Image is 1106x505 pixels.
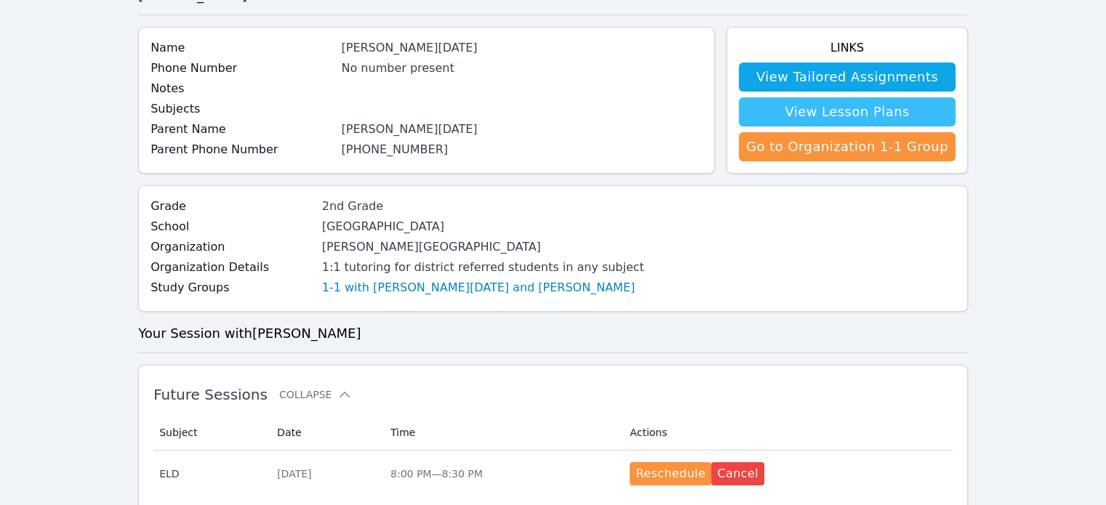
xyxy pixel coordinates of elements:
div: 2nd Grade [322,198,644,215]
h4: Links [739,39,955,57]
div: [PERSON_NAME][DATE] [341,121,702,138]
div: No number present [341,60,702,77]
button: Cancel [711,462,764,485]
button: Reschedule [630,462,711,485]
label: Parent Name [151,121,332,138]
label: School [151,218,313,235]
a: [PHONE_NUMBER] [341,142,448,156]
label: Parent Phone Number [151,141,332,158]
label: Study Groups [151,279,313,296]
label: Grade [151,198,313,215]
label: Name [151,39,332,57]
div: [GEOGRAPHIC_DATA] [322,218,644,235]
div: 1:1 tutoring for district referred students in any subject [322,259,644,276]
a: Go to Organization 1-1 Group [739,132,955,161]
div: [PERSON_NAME][DATE] [341,39,702,57]
label: Organization [151,238,313,256]
h3: Your Session with [PERSON_NAME] [138,323,968,344]
tr: ELD[DATE]8:00 PM—8:30 PMRescheduleCancel [153,451,953,497]
th: Subject [153,415,268,451]
div: [DATE] [277,466,373,481]
button: Collapse [279,387,352,402]
label: Subjects [151,100,332,118]
a: View Lesson Plans [739,97,955,126]
a: 1-1 with [PERSON_NAME][DATE] and [PERSON_NAME] [322,279,635,296]
a: View Tailored Assignments [739,62,955,92]
label: Notes [151,80,332,97]
label: Organization Details [151,259,313,276]
th: Date [268,415,382,451]
th: Time [382,415,621,451]
span: Future Sessions [153,386,268,403]
label: Phone Number [151,60,332,77]
span: ELD [159,466,260,481]
span: 8:00 PM — 8:30 PM [390,468,483,480]
th: Actions [621,415,953,451]
div: [PERSON_NAME][GEOGRAPHIC_DATA] [322,238,644,256]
